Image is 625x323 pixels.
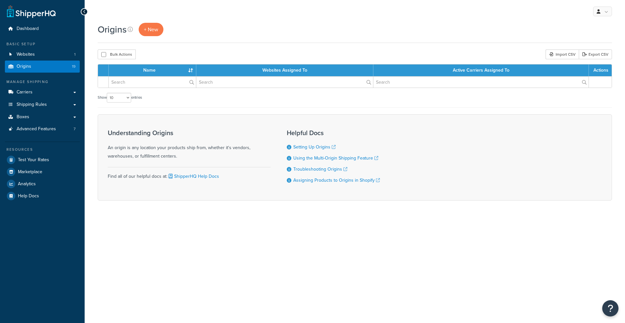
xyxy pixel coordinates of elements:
[18,181,36,187] span: Analytics
[5,166,80,178] a: Marketplace
[5,49,80,61] li: Websites
[5,123,80,135] a: Advanced Features 7
[196,64,373,76] th: Websites Assigned To
[74,126,76,132] span: 7
[17,90,33,95] span: Carriers
[546,49,579,59] div: Import CSV
[373,64,589,76] th: Active Carriers Assigned To
[18,157,49,163] span: Test Your Rates
[108,167,271,181] div: Find all of our helpful docs at:
[287,129,380,136] h3: Helpful Docs
[98,23,127,36] h1: Origins
[293,177,380,184] a: Assigning Products to Origins in Shopify
[107,93,131,103] select: Showentries
[293,155,378,161] a: Using the Multi-Origin Shipping Feature
[167,173,219,180] a: ShipperHQ Help Docs
[18,193,39,199] span: Help Docs
[17,114,29,120] span: Boxes
[5,111,80,123] a: Boxes
[5,178,80,190] a: Analytics
[5,123,80,135] li: Advanced Features
[5,154,80,166] a: Test Your Rates
[5,41,80,47] div: Basic Setup
[293,144,336,150] a: Setting Up Origins
[196,77,373,88] input: Search
[98,49,136,59] button: Bulk Actions
[144,26,158,33] span: + New
[293,166,347,173] a: Troubleshooting Origins
[5,190,80,202] a: Help Docs
[5,147,80,152] div: Resources
[5,79,80,85] div: Manage Shipping
[373,77,589,88] input: Search
[5,99,80,111] a: Shipping Rules
[108,129,271,136] h3: Understanding Origins
[602,300,618,316] button: Open Resource Center
[108,129,271,161] div: An origin is any location your products ship from, whether it's vendors, warehouses, or fulfillme...
[17,52,35,57] span: Websites
[5,23,80,35] a: Dashboard
[17,126,56,132] span: Advanced Features
[139,23,163,36] a: + New
[17,102,47,107] span: Shipping Rules
[109,77,196,88] input: Search
[5,86,80,98] a: Carriers
[17,26,39,32] span: Dashboard
[74,52,76,57] span: 1
[5,49,80,61] a: Websites 1
[579,49,612,59] a: Export CSV
[589,64,612,76] th: Actions
[98,93,142,103] label: Show entries
[5,61,80,73] a: Origins 19
[72,64,76,69] span: 19
[18,169,42,175] span: Marketplace
[7,5,56,18] a: ShipperHQ Home
[17,64,31,69] span: Origins
[109,64,196,76] th: Name
[5,61,80,73] li: Origins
